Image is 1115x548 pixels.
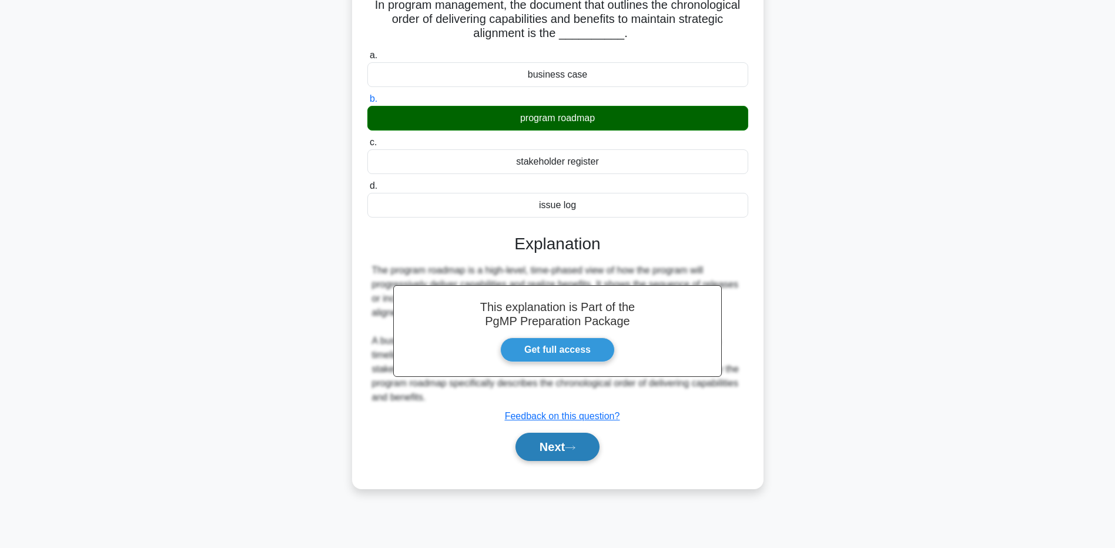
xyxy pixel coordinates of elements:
span: d. [370,181,377,191]
div: stakeholder register [367,149,748,174]
div: program roadmap [367,106,748,131]
h3: Explanation [374,234,741,254]
button: Next [515,433,600,461]
div: issue log [367,193,748,218]
div: The program roadmap is a high-level, time-phased view of how the program will progressively deliv... [372,263,744,405]
span: a. [370,50,377,60]
a: Feedback on this question? [505,411,620,421]
div: business case [367,62,748,87]
a: Get full access [500,338,615,362]
span: c. [370,137,377,147]
span: b. [370,93,377,103]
